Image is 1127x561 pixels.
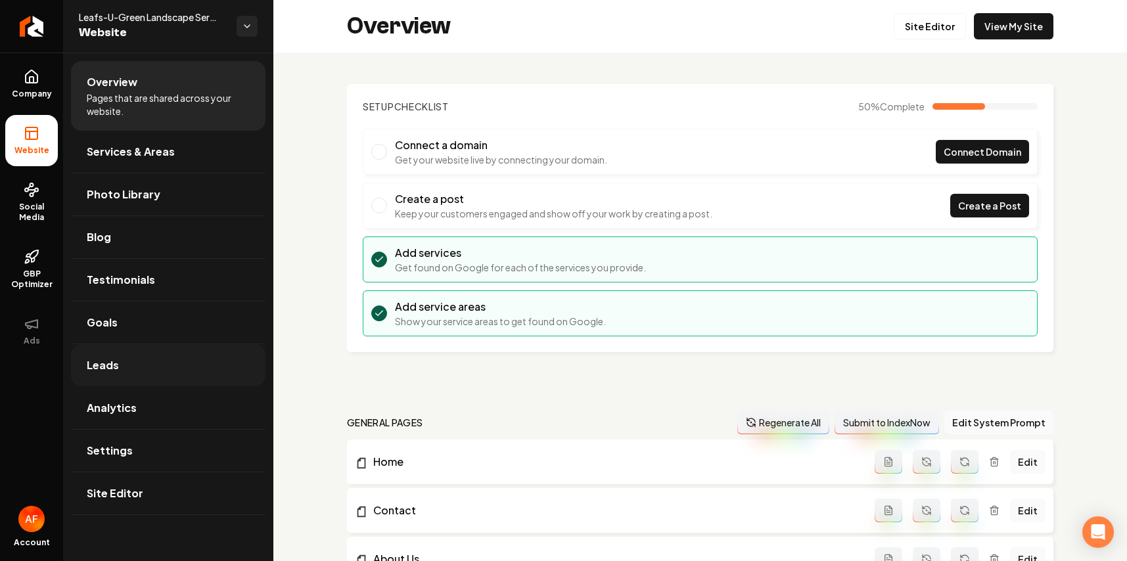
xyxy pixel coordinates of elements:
[87,400,137,416] span: Analytics
[5,269,58,290] span: GBP Optimizer
[363,100,449,113] h2: Checklist
[18,336,45,346] span: Ads
[875,499,902,522] button: Add admin page prompt
[355,503,875,518] a: Contact
[958,199,1021,213] span: Create a Post
[71,344,265,386] a: Leads
[894,13,966,39] a: Site Editor
[974,13,1053,39] a: View My Site
[835,411,939,434] button: Submit to IndexNow
[395,299,606,315] h3: Add service areas
[79,24,226,42] span: Website
[87,315,118,330] span: Goals
[5,238,58,300] a: GBP Optimizer
[71,173,265,215] a: Photo Library
[87,272,155,288] span: Testimonials
[355,454,875,470] a: Home
[737,411,829,434] button: Regenerate All
[87,229,111,245] span: Blog
[71,387,265,429] a: Analytics
[20,16,44,37] img: Rebolt Logo
[347,416,423,429] h2: general pages
[71,302,265,344] a: Goals
[18,506,45,532] button: Open user button
[5,171,58,233] a: Social Media
[1082,516,1114,548] div: Open Intercom Messenger
[9,145,55,156] span: Website
[71,216,265,258] a: Blog
[395,315,606,328] p: Show your service areas to get found on Google.
[395,153,607,166] p: Get your website live by connecting your domain.
[395,207,712,220] p: Keep your customers engaged and show off your work by creating a post.
[87,144,175,160] span: Services & Areas
[395,261,646,274] p: Get found on Google for each of the services you provide.
[395,137,607,153] h3: Connect a domain
[347,13,451,39] h2: Overview
[87,91,250,118] span: Pages that are shared across your website.
[87,485,143,501] span: Site Editor
[944,145,1021,159] span: Connect Domain
[7,89,57,99] span: Company
[14,537,50,548] span: Account
[363,101,394,112] span: Setup
[71,472,265,514] a: Site Editor
[18,506,45,532] img: Avan Fahimi
[395,245,646,261] h3: Add services
[5,305,58,357] button: Ads
[71,131,265,173] a: Services & Areas
[87,357,119,373] span: Leads
[87,187,160,202] span: Photo Library
[880,101,925,112] span: Complete
[87,74,137,90] span: Overview
[875,450,902,474] button: Add admin page prompt
[936,140,1029,164] a: Connect Domain
[858,100,925,113] span: 50 %
[5,58,58,110] a: Company
[950,194,1029,217] a: Create a Post
[5,202,58,223] span: Social Media
[87,443,133,459] span: Settings
[1010,450,1046,474] a: Edit
[1010,499,1046,522] a: Edit
[79,11,226,24] span: Leafs-U-Green Landscape Services
[71,430,265,472] a: Settings
[944,411,1053,434] button: Edit System Prompt
[71,259,265,301] a: Testimonials
[395,191,712,207] h3: Create a post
